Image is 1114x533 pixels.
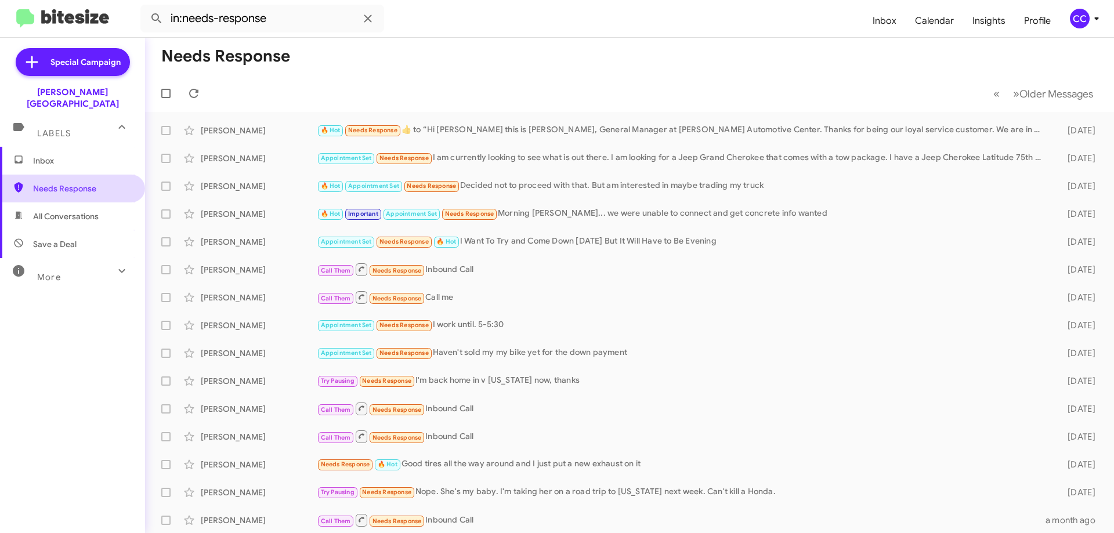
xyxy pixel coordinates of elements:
[201,347,317,359] div: [PERSON_NAME]
[1070,9,1090,28] div: CC
[321,349,372,357] span: Appointment Set
[321,182,341,190] span: 🔥 Hot
[993,86,1000,101] span: «
[987,82,1100,106] nav: Page navigation example
[379,321,429,329] span: Needs Response
[317,318,1049,332] div: I work until. 5-5:30
[1049,459,1105,470] div: [DATE]
[1049,125,1105,136] div: [DATE]
[37,272,61,282] span: More
[201,487,317,498] div: [PERSON_NAME]
[321,210,341,217] span: 🔥 Hot
[321,406,351,414] span: Call Them
[317,374,1049,387] div: I'm back home in v [US_STATE] now, thanks
[986,82,1007,106] button: Previous
[372,434,422,441] span: Needs Response
[407,182,456,190] span: Needs Response
[386,210,437,217] span: Appointment Set
[201,320,317,331] div: [PERSON_NAME]
[33,238,77,250] span: Save a Deal
[201,431,317,443] div: [PERSON_NAME]
[317,124,1049,137] div: ​👍​ to “ Hi [PERSON_NAME] this is [PERSON_NAME], General Manager at [PERSON_NAME] Automotive Cent...
[317,346,1049,360] div: Haven't sold my my bike yet for the down payment
[317,262,1049,277] div: Inbound Call
[348,126,397,134] span: Needs Response
[321,295,351,302] span: Call Them
[1060,9,1101,28] button: CC
[1049,403,1105,415] div: [DATE]
[372,517,422,525] span: Needs Response
[201,403,317,415] div: [PERSON_NAME]
[1013,86,1019,101] span: »
[317,401,1049,416] div: Inbound Call
[378,461,397,468] span: 🔥 Hot
[436,238,456,245] span: 🔥 Hot
[379,154,429,162] span: Needs Response
[1019,88,1093,100] span: Older Messages
[963,4,1015,38] a: Insights
[140,5,384,32] input: Search
[201,236,317,248] div: [PERSON_NAME]
[445,210,494,217] span: Needs Response
[317,513,1046,527] div: Inbound Call
[201,292,317,303] div: [PERSON_NAME]
[362,488,411,496] span: Needs Response
[201,153,317,164] div: [PERSON_NAME]
[321,154,372,162] span: Appointment Set
[201,180,317,192] div: [PERSON_NAME]
[201,125,317,136] div: [PERSON_NAME]
[1046,514,1105,526] div: a month ago
[33,183,132,194] span: Needs Response
[321,267,351,274] span: Call Them
[1049,292,1105,303] div: [DATE]
[321,488,355,496] span: Try Pausing
[348,182,399,190] span: Appointment Set
[372,267,422,274] span: Needs Response
[906,4,963,38] a: Calendar
[317,207,1049,220] div: Morning [PERSON_NAME]... we were unable to connect and get concrete info wanted
[50,56,121,68] span: Special Campaign
[348,210,378,217] span: Important
[1049,180,1105,192] div: [DATE]
[863,4,906,38] a: Inbox
[161,47,290,66] h1: Needs Response
[1049,320,1105,331] div: [DATE]
[1049,487,1105,498] div: [DATE]
[1049,208,1105,220] div: [DATE]
[201,208,317,220] div: [PERSON_NAME]
[317,290,1049,304] div: Call me
[362,377,411,385] span: Needs Response
[372,406,422,414] span: Needs Response
[201,264,317,275] div: [PERSON_NAME]
[1049,236,1105,248] div: [DATE]
[1049,375,1105,387] div: [DATE]
[317,179,1049,193] div: Decided not to proceed with that. But am interested in maybe trading my truck
[201,514,317,526] div: [PERSON_NAME]
[33,211,99,222] span: All Conversations
[1049,153,1105,164] div: [DATE]
[317,485,1049,499] div: Nope. She's my baby. I'm taking her on a road trip to [US_STATE] next week. Can't kill a Honda.
[372,295,422,302] span: Needs Response
[1015,4,1060,38] a: Profile
[321,461,370,468] span: Needs Response
[321,126,341,134] span: 🔥 Hot
[317,151,1049,165] div: I am currently looking to see what is out there. I am looking for a Jeep Grand Cherokee that come...
[1049,431,1105,443] div: [DATE]
[379,238,429,245] span: Needs Response
[1049,264,1105,275] div: [DATE]
[321,434,351,441] span: Call Them
[317,235,1049,248] div: I Want To Try and Come Down [DATE] But It Will Have to Be Evening
[16,48,130,76] a: Special Campaign
[317,458,1049,471] div: Good tires all the way around and I just put a new exhaust on it
[37,128,71,139] span: Labels
[1006,82,1100,106] button: Next
[201,375,317,387] div: [PERSON_NAME]
[321,238,372,245] span: Appointment Set
[317,429,1049,444] div: Inbound Call
[321,517,351,525] span: Call Them
[321,321,372,329] span: Appointment Set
